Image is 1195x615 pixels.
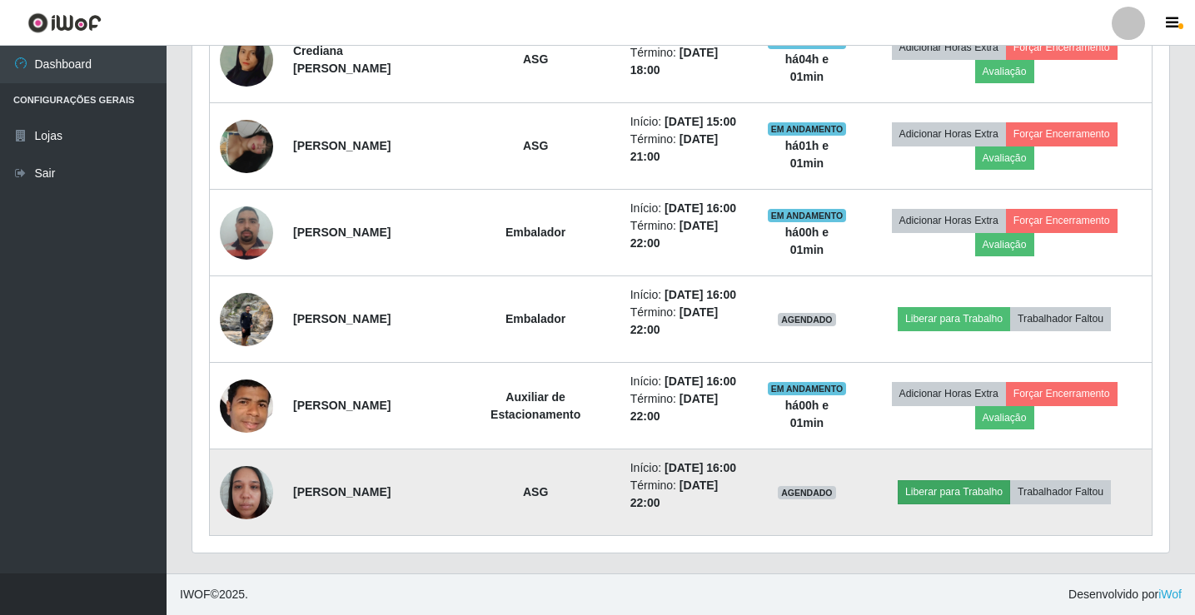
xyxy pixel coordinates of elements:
li: Término: [630,44,747,79]
img: 1740415667017.jpeg [220,457,273,528]
span: AGENDADO [778,486,836,499]
img: 1700098236719.jpeg [220,284,273,355]
button: Forçar Encerramento [1006,36,1118,59]
button: Adicionar Horas Extra [892,122,1006,146]
img: 1759613115617.jpeg [220,120,273,173]
strong: ASG [523,139,548,152]
button: Adicionar Horas Extra [892,209,1006,232]
strong: [PERSON_NAME] [293,312,391,325]
strong: ASG [523,52,548,66]
img: CoreUI Logo [27,12,102,33]
li: Término: [630,131,747,166]
li: Término: [630,217,747,252]
li: Início: [630,286,747,304]
button: Liberar para Trabalho [898,307,1010,330]
span: EM ANDAMENTO [768,122,847,136]
li: Início: [630,113,747,131]
time: [DATE] 16:00 [665,288,736,301]
button: Forçar Encerramento [1006,382,1118,405]
strong: há 01 h e 01 min [785,139,829,170]
strong: [PERSON_NAME] [293,485,391,498]
button: Adicionar Horas Extra [892,36,1006,59]
strong: [PERSON_NAME] [293,139,391,152]
strong: há 00 h e 01 min [785,399,829,429]
strong: Embalador [505,312,565,325]
img: 1709861924003.jpeg [220,368,273,444]
img: 1686264689334.jpeg [220,197,273,268]
img: 1755289367859.jpeg [220,12,273,107]
li: Término: [630,477,747,512]
button: Forçar Encerramento [1006,209,1118,232]
button: Forçar Encerramento [1006,122,1118,146]
li: Início: [630,200,747,217]
strong: Auxiliar de Estacionamento [490,390,580,421]
span: © 2025 . [180,586,248,603]
strong: Crediana [PERSON_NAME] [293,44,391,75]
button: Avaliação [975,406,1034,429]
li: Início: [630,459,747,477]
button: Avaliação [975,60,1034,83]
strong: [PERSON_NAME] [293,226,391,239]
time: [DATE] 16:00 [665,374,736,388]
strong: ASG [523,485,548,498]
button: Liberar para Trabalho [898,480,1010,503]
li: Término: [630,304,747,339]
button: Trabalhador Faltou [1010,480,1111,503]
strong: [PERSON_NAME] [293,399,391,412]
span: EM ANDAMENTO [768,382,847,395]
button: Avaliação [975,146,1034,170]
span: Desenvolvido por [1068,586,1182,603]
strong: Embalador [505,226,565,239]
span: EM ANDAMENTO [768,209,847,222]
button: Trabalhador Faltou [1010,307,1111,330]
time: [DATE] 15:00 [665,115,736,128]
button: Adicionar Horas Extra [892,382,1006,405]
button: Avaliação [975,233,1034,256]
a: iWof [1158,588,1182,601]
time: [DATE] 16:00 [665,201,736,215]
strong: há 04 h e 01 min [785,52,829,83]
li: Término: [630,390,747,425]
span: IWOF [180,588,211,601]
strong: há 00 h e 01 min [785,226,829,256]
li: Início: [630,373,747,390]
time: [DATE] 16:00 [665,461,736,474]
span: AGENDADO [778,313,836,326]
